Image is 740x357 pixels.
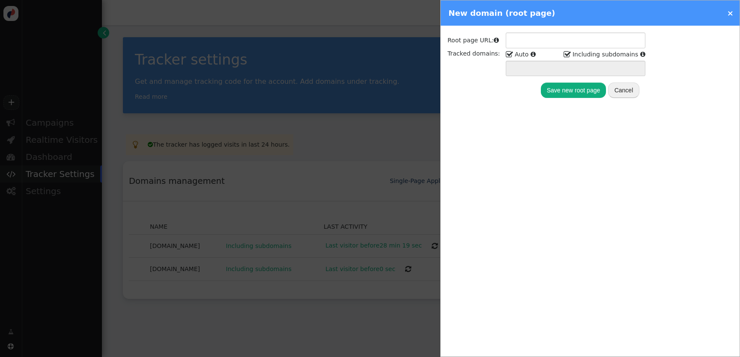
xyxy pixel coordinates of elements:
[448,49,505,77] td: Tracked domains:
[564,49,571,60] span: 
[640,51,645,57] span: 
[541,83,606,98] button: Save new root page
[608,83,640,98] button: Cancel
[727,9,734,18] a: ×
[506,49,513,60] span: 
[448,32,505,48] td: Root page URL:
[531,51,536,57] span: 
[506,51,529,58] label: Auto
[564,51,638,58] label: Including subdomains
[494,37,499,43] span: 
